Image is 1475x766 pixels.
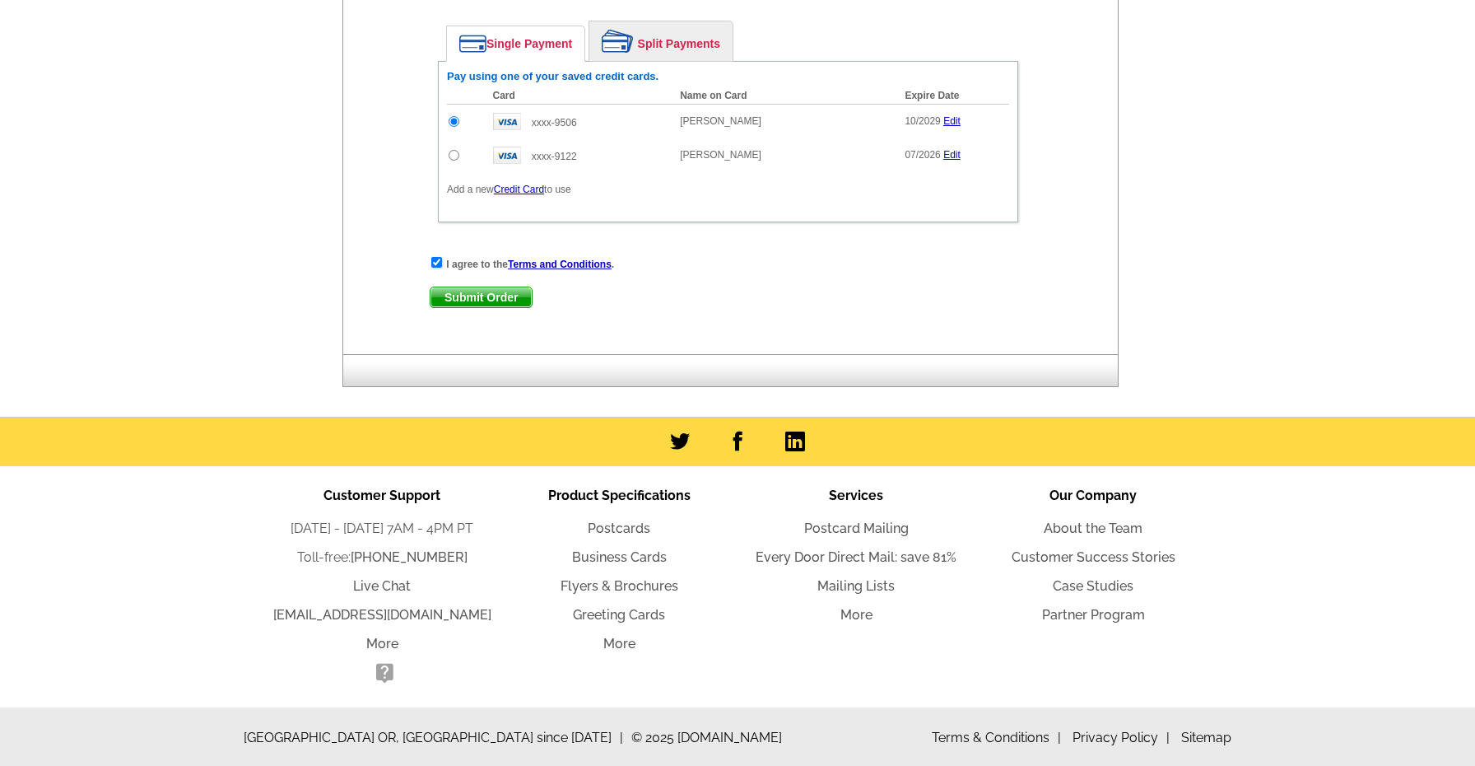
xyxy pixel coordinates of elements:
[548,488,691,503] span: Product Specifications
[680,115,761,127] span: [PERSON_NAME]
[561,578,678,594] a: Flyers & Brochures
[1053,578,1133,594] a: Case Studies
[1049,488,1137,503] span: Our Company
[532,117,577,128] span: xxxx-9506
[672,87,896,105] th: Name on Card
[493,113,521,130] img: visa.gif
[896,87,1009,105] th: Expire Date
[494,184,544,195] a: Credit Card
[1044,521,1142,536] a: About the Team
[573,607,665,623] a: Greeting Cards
[366,636,398,652] a: More
[680,149,761,161] span: [PERSON_NAME]
[447,182,1009,197] p: Add a new to use
[447,70,1009,83] h6: Pay using one of your saved credit cards.
[263,519,500,539] li: [DATE] - [DATE] 7AM - 4PM PT
[603,636,635,652] a: More
[840,607,872,623] a: More
[804,521,909,536] a: Postcard Mailing
[244,728,623,748] span: [GEOGRAPHIC_DATA] OR, [GEOGRAPHIC_DATA] since [DATE]
[943,115,961,127] a: Edit
[1012,549,1175,565] a: Customer Success Stories
[263,548,500,567] li: Toll-free:
[485,87,672,105] th: Card
[1042,607,1145,623] a: Partner Program
[905,149,940,161] span: 07/2026
[508,259,612,270] a: Terms and Conditions
[905,115,940,127] span: 10/2029
[532,151,577,162] span: xxxx-9122
[351,549,468,565] a: [PHONE_NUMBER]
[1146,383,1475,766] iframe: LiveChat chat widget
[756,549,956,565] a: Every Door Direct Mail: save 81%
[446,259,614,270] strong: I agree to the .
[932,730,1061,745] a: Terms & Conditions
[353,578,411,594] a: Live Chat
[273,607,491,623] a: [EMAIL_ADDRESS][DOMAIN_NAME]
[430,287,532,307] span: Submit Order
[493,147,521,164] img: visa.gif
[588,521,650,536] a: Postcards
[572,549,667,565] a: Business Cards
[829,488,883,503] span: Services
[817,578,895,594] a: Mailing Lists
[602,30,634,53] img: split-payment.png
[631,728,782,748] span: © 2025 [DOMAIN_NAME]
[1073,730,1170,745] a: Privacy Policy
[589,21,733,61] a: Split Payments
[323,488,440,503] span: Customer Support
[447,26,584,61] a: Single Payment
[459,35,486,53] img: single-payment.png
[943,149,961,161] a: Edit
